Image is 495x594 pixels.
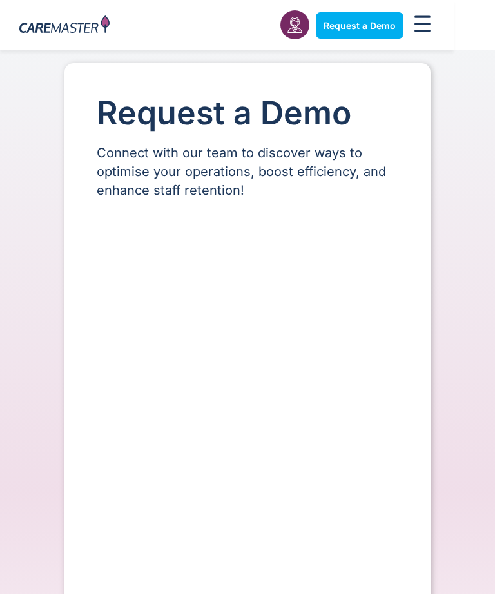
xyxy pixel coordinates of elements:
[19,15,110,35] img: CareMaster Logo
[97,144,398,200] p: Connect with our team to discover ways to optimise your operations, boost efficiency, and enhance...
[410,12,434,39] div: Menu Toggle
[324,20,396,31] span: Request a Demo
[316,12,403,39] a: Request a Demo
[97,95,398,131] h1: Request a Demo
